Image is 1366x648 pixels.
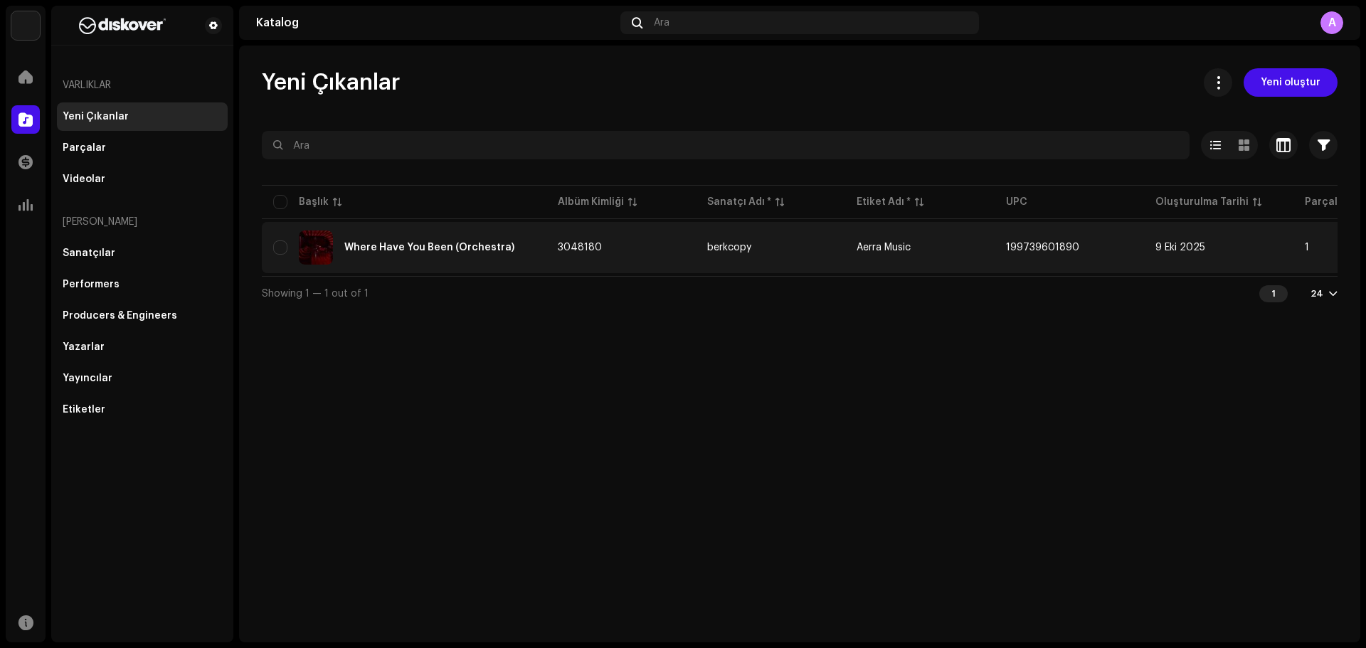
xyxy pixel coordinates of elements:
div: Katalog [256,17,615,28]
button: Yeni oluştur [1244,68,1338,97]
div: Parçalar [63,142,106,154]
img: dad6c573-f790-481b-a486-c320327f8dae [299,230,333,265]
div: Albüm Kimliği [558,195,624,209]
re-a-nav-header: Katkı Sağlayanlar [57,205,228,239]
div: A [1320,11,1343,34]
img: b627a117-4a24-417a-95e9-2d0c90689367 [63,17,182,34]
div: Sanatçılar [63,248,115,259]
img: 297a105e-aa6c-4183-9ff4-27133c00f2e2 [11,11,40,40]
span: 9 Eki 2025 [1155,243,1205,253]
re-m-nav-item: Producers & Engineers [57,302,228,330]
div: Yazarlar [63,341,105,353]
span: 1 [1305,243,1309,253]
div: Where Have You Been (Orchestra) [344,243,514,253]
div: [PERSON_NAME] [57,205,228,239]
div: 1 [1259,285,1288,302]
span: 199739601890 [1006,243,1079,253]
re-m-nav-item: Yazarlar [57,333,228,361]
span: Yeni Çıkanlar [262,68,401,97]
input: Ara [262,131,1190,159]
re-m-nav-item: Yeni Çıkanlar [57,102,228,131]
span: Aerra Music [857,243,911,253]
re-a-nav-header: Varlıklar [57,68,228,102]
div: Etiket Adı * [857,195,911,209]
span: berkcopy [707,243,834,253]
div: Videolar [63,174,105,185]
re-m-nav-item: Etiketler [57,395,228,424]
span: Showing 1 — 1 out of 1 [262,289,369,299]
div: Yeni Çıkanlar [63,111,129,122]
div: 24 [1311,288,1323,299]
div: Başlık [299,195,329,209]
div: berkcopy [707,243,751,253]
div: Yayıncılar [63,373,112,384]
span: 3048180 [558,243,602,253]
span: Ara [654,17,669,28]
re-m-nav-item: Yayıncılar [57,364,228,393]
div: Producers & Engineers [63,310,177,322]
div: Oluşturulma Tarihi [1155,195,1249,209]
re-m-nav-item: Sanatçılar [57,239,228,267]
re-m-nav-item: Videolar [57,165,228,193]
div: Etiketler [63,404,105,415]
re-m-nav-item: Parçalar [57,134,228,162]
span: Yeni oluştur [1261,68,1320,97]
re-m-nav-item: Performers [57,270,228,299]
div: Sanatçı Adı * [707,195,771,209]
div: Performers [63,279,120,290]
